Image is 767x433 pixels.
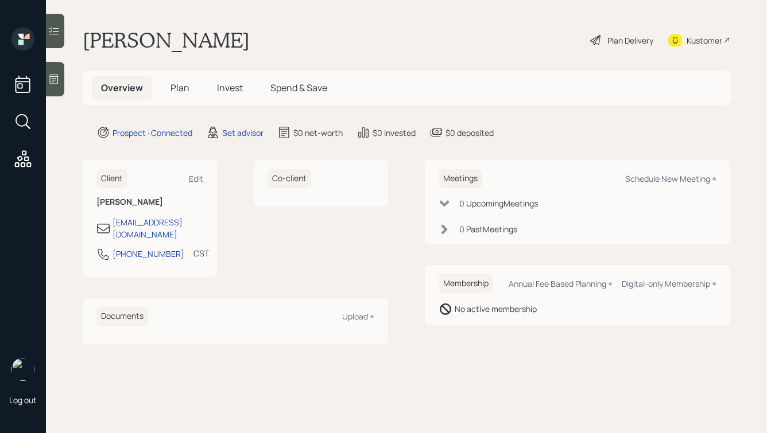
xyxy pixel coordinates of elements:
div: [PHONE_NUMBER] [113,248,184,260]
h6: Meetings [439,169,482,188]
img: hunter_neumayer.jpg [11,358,34,381]
div: $0 net-worth [293,127,343,139]
div: CST [193,247,209,259]
div: $0 invested [373,127,416,139]
div: 0 Past Meeting s [459,223,517,235]
div: [EMAIL_ADDRESS][DOMAIN_NAME] [113,216,203,240]
span: Plan [171,81,189,94]
div: Kustomer [687,34,722,46]
div: Edit [189,173,203,184]
h6: Documents [96,307,148,326]
h6: Client [96,169,127,188]
div: Plan Delivery [607,34,653,46]
span: Invest [217,81,243,94]
div: Prospect · Connected [113,127,192,139]
div: Set advisor [222,127,264,139]
h1: [PERSON_NAME] [83,28,250,53]
div: Upload + [342,311,374,322]
div: Digital-only Membership + [622,278,716,289]
div: $0 deposited [446,127,494,139]
div: 0 Upcoming Meeting s [459,197,538,209]
div: No active membership [455,303,537,315]
span: Spend & Save [270,81,327,94]
h6: [PERSON_NAME] [96,197,203,207]
div: Annual Fee Based Planning + [509,278,613,289]
h6: Co-client [268,169,311,188]
span: Overview [101,81,143,94]
div: Schedule New Meeting + [625,173,716,184]
h6: Membership [439,274,493,293]
div: Log out [9,395,37,405]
